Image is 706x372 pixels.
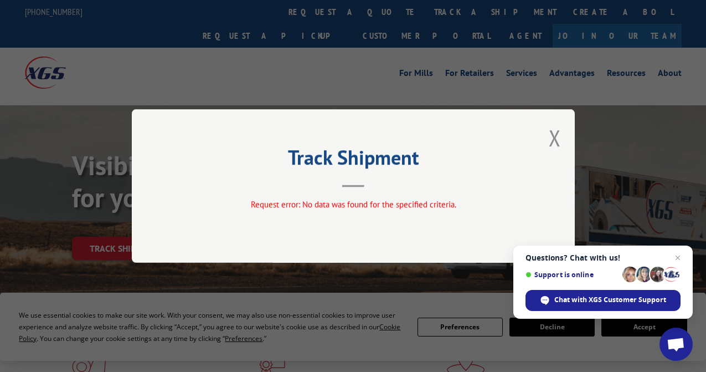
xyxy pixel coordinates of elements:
div: Open chat [659,328,693,361]
span: Chat with XGS Customer Support [554,295,666,305]
div: Chat with XGS Customer Support [525,290,681,311]
h2: Track Shipment [187,150,519,171]
span: Close chat [671,251,684,264]
button: Close modal [549,123,561,152]
span: Request error: No data was found for the specified criteria. [250,199,456,210]
span: Questions? Chat with us! [525,253,681,262]
span: Support is online [525,271,619,279]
